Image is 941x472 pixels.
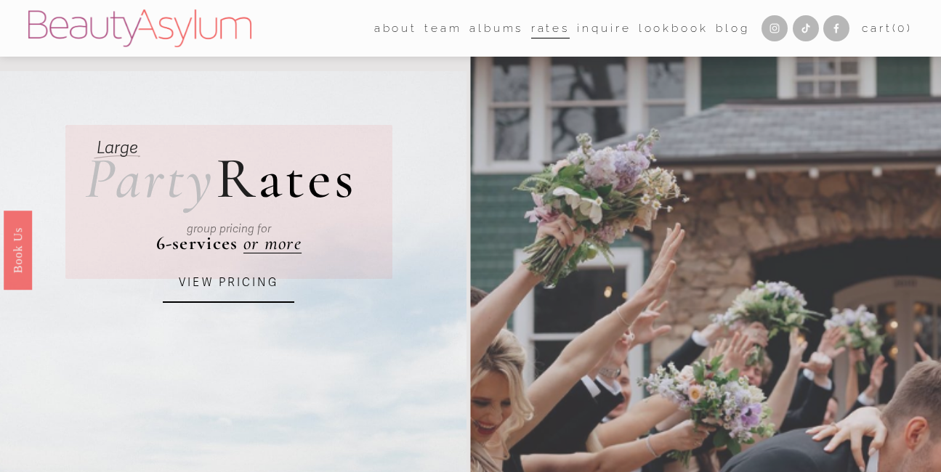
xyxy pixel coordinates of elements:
[793,15,819,41] a: TikTok
[469,17,523,40] a: albums
[823,15,849,41] a: Facebook
[762,15,788,41] a: Instagram
[85,150,357,208] h2: ates
[577,17,631,40] a: Inquire
[374,18,417,38] span: about
[862,18,913,38] a: 0 items in cart
[216,143,258,213] span: R
[28,9,251,47] img: Beauty Asylum | Bridal Hair &amp; Makeup Charlotte &amp; Atlanta
[85,143,216,213] em: Party
[187,222,271,235] em: group pricing for
[163,264,294,303] a: VIEW PRICING
[424,18,461,38] span: team
[424,17,461,40] a: folder dropdown
[897,21,907,35] span: 0
[4,211,32,290] a: Book Us
[374,17,417,40] a: folder dropdown
[639,17,708,40] a: Lookbook
[892,21,913,35] span: ( )
[531,17,570,40] a: Rates
[97,137,138,158] em: Large
[716,17,749,40] a: Blog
